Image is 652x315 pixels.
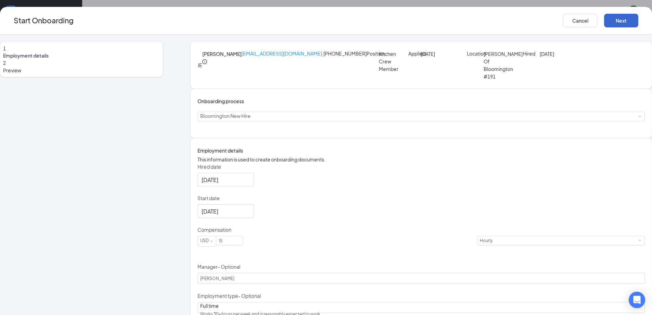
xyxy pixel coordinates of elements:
[467,50,484,57] p: Location
[540,50,574,58] p: [DATE]
[484,50,517,80] p: [PERSON_NAME] Of Bloomington #191
[218,264,240,270] span: - Optional
[14,15,74,26] h3: Start Onboarding
[3,60,6,66] span: 2
[197,226,645,233] p: Compensation
[604,14,638,27] button: Next
[197,195,645,202] p: Start date
[197,61,202,69] div: JE
[200,302,320,309] div: Full time
[200,113,251,119] span: Bloomington New Hire
[3,45,6,51] span: 1
[242,50,322,57] a: [EMAIL_ADDRESS][DOMAIN_NAME]
[523,50,540,57] p: Hired
[3,66,160,74] span: Preview
[216,236,243,245] input: Amount
[379,50,404,73] p: Kitchen Crew Member
[3,52,160,59] span: Employment details
[480,236,497,245] div: Hourly
[629,292,645,308] div: Open Intercom Messenger
[197,97,645,105] h4: Onboarding process
[197,147,645,154] h4: Employment details
[202,50,242,58] h4: [PERSON_NAME]
[202,59,207,64] span: info-circle
[563,14,597,27] button: Cancel
[202,207,248,216] input: Sep 16, 2025
[197,163,645,170] p: Hired date
[200,112,255,121] div: [object Object]
[197,292,645,299] p: Employment type
[197,273,645,284] input: Manager name
[367,50,379,57] p: Position
[421,50,446,58] p: [DATE]
[242,50,367,73] p: · [PHONE_NUMBER]
[197,263,645,270] p: Manager
[408,50,421,57] p: Applied
[238,293,261,299] span: - Optional
[202,175,248,184] input: Sep 16, 2025
[197,156,645,163] p: This information is used to create onboarding documents.
[200,236,214,245] div: USD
